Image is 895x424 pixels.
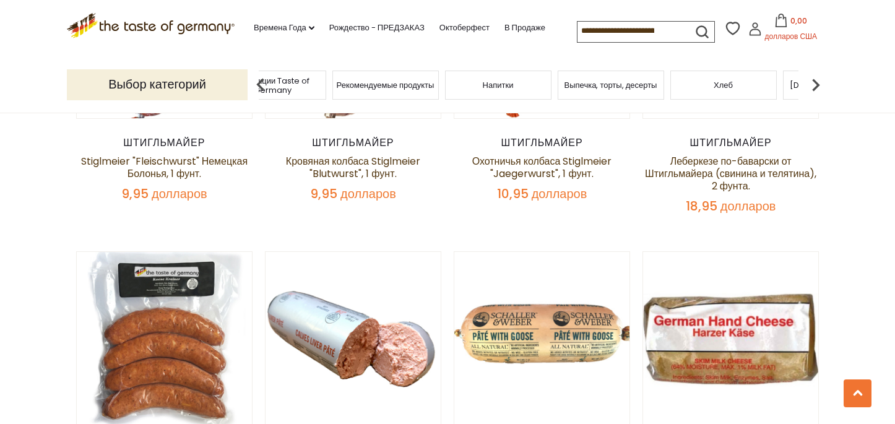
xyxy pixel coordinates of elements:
a: Кровяная колбаса Stiglmeier "Blutwurst", 1 фунт. [286,154,420,181]
a: Рождество - ПРЕДЗАКАЗ [329,21,425,35]
font: Времена года [254,22,306,33]
font: [DEMOGRAPHIC_DATA] [790,79,883,91]
img: предыдущая стрелка [248,72,273,97]
font: Штигльмайер [123,136,205,150]
font: 9,95 долларов [310,185,396,202]
img: следующая стрелка [803,72,828,97]
font: Рождество - ПРЕДЗАКАЗ [329,22,425,33]
a: Выпечка, торты, десерты [564,80,657,90]
a: Рекомендуемые продукты [337,80,435,90]
a: Леберкезе по-баварски от Штигльмайера (свинина и телятина), 2 фунта. [645,154,816,193]
a: Коллекции Taste of Germany [223,76,322,95]
a: [DEMOGRAPHIC_DATA] [790,80,883,90]
font: 9,95 долларов [121,185,207,202]
button: 0,00 долларов США [764,14,817,48]
a: Охотничья колбаса Stiglmeier "Jaegerwurst", 1 фунт. [472,154,612,181]
a: Октоберфест [439,21,490,35]
font: Хлеб [714,79,733,91]
font: Октоберфест [439,22,490,33]
font: Штигльмайер [690,136,772,150]
font: Напитки [483,79,514,91]
a: Хлеб [714,80,733,90]
a: Напитки [483,80,514,90]
font: 10,95 долларов [497,185,587,202]
a: Stiglmeier "Fleischwurst" Немецкая Болонья, 1 фунт. [81,154,248,181]
font: Штигльмайер [312,136,394,150]
font: В продаже [504,22,545,33]
font: Рекомендуемые продукты [337,79,435,91]
font: 0,00 долларов США [765,15,817,41]
font: 18,95 долларов [686,197,776,215]
font: Выпечка, торты, десерты [564,79,657,91]
a: Времена года [254,21,314,35]
font: Выбор категорий [108,76,206,93]
font: Штигльмайер [501,136,582,150]
a: В продаже [504,21,545,35]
